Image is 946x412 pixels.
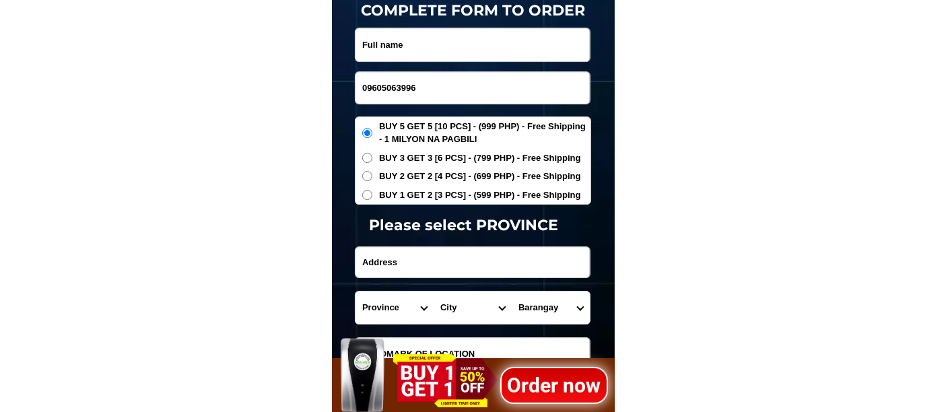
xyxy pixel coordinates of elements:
[356,291,434,324] select: Select province
[379,120,590,146] span: BUY 5 GET 5 [10 PCS] - (999 PHP) - Free Shipping - 1 MILYON NA PAGBILI
[362,190,372,200] input: BUY 1 GET 2 [3 PCS] - (599 PHP) - Free Shipping
[500,370,608,401] h1: Order now
[356,28,590,61] input: Input full_name
[362,153,372,163] input: BUY 3 GET 3 [6 PCS] - (799 PHP) - Free Shipping
[362,128,372,138] input: BUY 5 GET 5 [10 PCS] - (999 PHP) - Free Shipping - 1 MILYON NA PAGBILI
[356,247,590,277] input: Input address
[379,151,581,165] span: BUY 3 GET 3 [6 PCS] - (799 PHP) - Free Shipping
[379,188,581,202] span: BUY 1 GET 2 [3 PCS] - (599 PHP) - Free Shipping
[379,170,581,183] span: BUY 2 GET 2 [4 PCS] - (699 PHP) - Free Shipping
[512,291,590,324] select: Select commune
[356,72,590,104] input: Input phone_number
[434,291,512,324] select: Select district
[362,171,372,181] input: BUY 2 GET 2 [4 PCS] - (699 PHP) - Free Shipping
[323,214,605,236] h1: Please select PROVINCE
